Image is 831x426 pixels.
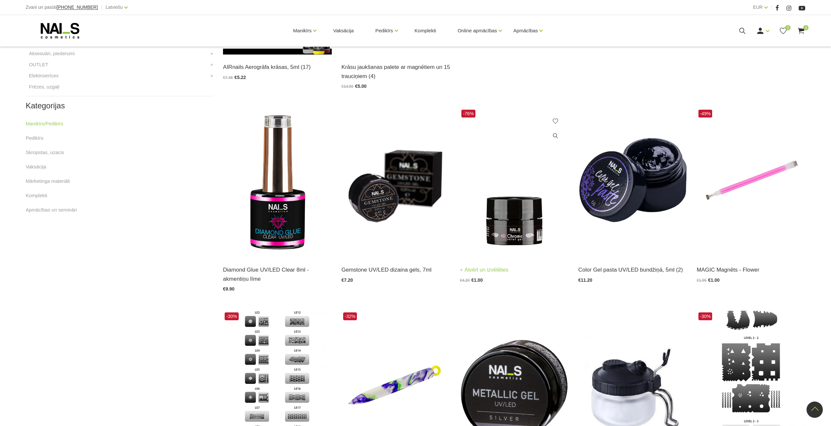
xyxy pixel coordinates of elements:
a: Manikīrs [293,18,312,44]
span: €1.00 [471,277,483,283]
a: Latviešu [106,3,123,11]
img: Reljefa gels, kas paredzēts dizaina veidošanai ar hroma gellakām. Tā konsistence ir īpaši izstrād... [460,108,568,257]
a: + [210,72,213,80]
span: | [101,3,103,11]
a: Apmācības un semināri [26,206,77,214]
img: Diamond Glue UV/LED Clear 8ml - akmentiņu līmePerfektas noturības akmentiņu līme, kas polimerizēj... [223,108,332,257]
span: €1.95 [697,278,707,283]
a: Color Gel pasta UV/LED bundžiņā, 5ml (2) [578,265,687,274]
img: Caurspīdīgs gels, kas ļauj radīt dārgakmeņu imitāciju uz nagiem. Rada 3D efektu, ko var miksēt ko... [342,108,450,257]
a: Apmācības [513,18,538,44]
div: Zvani un pasūti [26,3,98,11]
h2: Kategorijas [26,102,213,110]
img: “Kaķacs” dizaina magnēti. Dažāda veida... [697,108,806,257]
a: Vaksācija [328,15,359,46]
span: €5.00 [355,84,366,89]
img: COLOR DESIGN PASTE ir daudzfunkcionāla dizaina pasta ar kuras palīdzību iespējams zīmēt smalkas l... [578,108,687,257]
a: Komplekti [409,15,441,46]
a: 0 [779,27,787,35]
a: Krāsu jaukšanas palete ar magnētiem un 15 trauciņiem (4) [342,63,450,80]
a: Online apmācības [457,18,497,44]
a: Aksesuāri, piederumi [29,50,75,57]
span: €14.90 [342,84,354,89]
a: Skropstas, uzacis [26,149,64,156]
span: €1.00 [708,277,720,283]
a: Komplekti [26,192,47,199]
a: MAGIC Magnēts - Flower [697,265,806,274]
a: [PHONE_NUMBER] [57,5,98,10]
a: + [210,50,213,57]
span: €4.20 [460,278,470,283]
span: -49% [698,110,712,118]
span: | [771,3,772,11]
a: Manikīrs/Pedikīrs [26,120,63,128]
span: €7.46 [223,75,233,80]
a: AIRnails Aerogrāfa krāsas, 5ml (17) [223,63,332,71]
a: EUR [753,3,763,11]
a: Pedikīrs [26,134,43,142]
a: Elektroierīces [29,72,59,80]
span: 0 [785,25,791,30]
a: + [210,61,213,69]
span: 0 [803,25,808,30]
span: €11.20 [578,277,592,283]
span: -30% [698,312,712,320]
a: 0 [797,27,805,35]
a: Diamond Glue UV/LED Clear 8ml - akmentiņu līme [223,265,332,283]
span: €9.90 [223,286,234,292]
a: Gemstone UV/LED dizaina gels, 7ml [342,265,450,274]
a: Mārketinga materiāli [26,177,70,185]
a: Pedikīrs [375,18,393,44]
span: €7.20 [342,277,353,283]
a: Frēzes, uzgaļi [29,83,59,91]
span: €5.22 [234,75,246,80]
a: Atvērt un izvēlēties [460,265,508,275]
a: Vaksācija [26,163,46,171]
span: -32% [343,312,357,320]
span: -30% [225,312,239,320]
span: -76% [461,110,475,118]
a: OUTLET [29,61,48,69]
